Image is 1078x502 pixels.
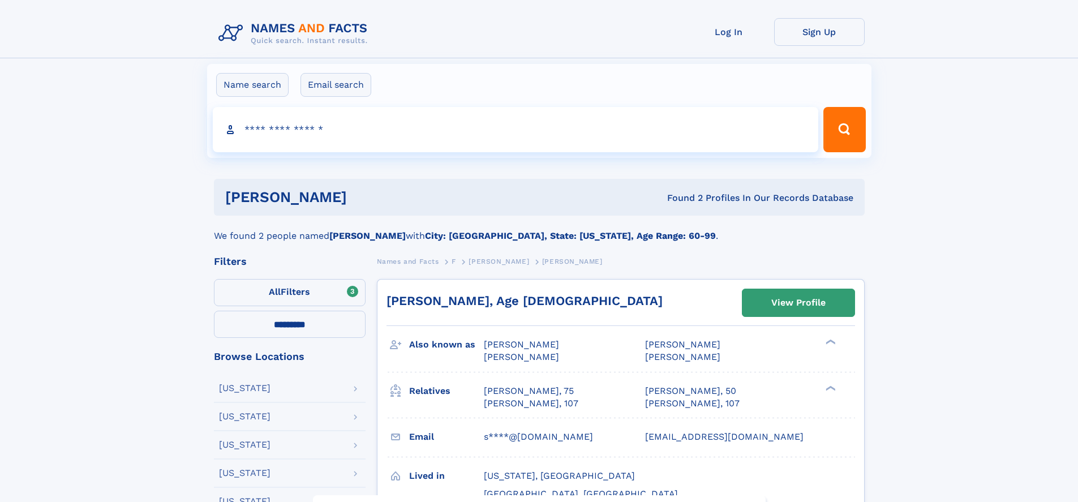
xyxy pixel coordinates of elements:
[300,73,371,97] label: Email search
[484,488,678,499] span: [GEOGRAPHIC_DATA], [GEOGRAPHIC_DATA]
[484,339,559,350] span: [PERSON_NAME]
[823,338,836,346] div: ❯
[469,258,529,265] span: [PERSON_NAME]
[216,73,289,97] label: Name search
[214,216,865,243] div: We found 2 people named with .
[329,230,406,241] b: [PERSON_NAME]
[409,381,484,401] h3: Relatives
[645,339,720,350] span: [PERSON_NAME]
[823,384,836,392] div: ❯
[409,335,484,354] h3: Also known as
[214,256,366,267] div: Filters
[386,294,663,308] a: [PERSON_NAME], Age [DEMOGRAPHIC_DATA]
[219,384,270,393] div: [US_STATE]
[452,254,456,268] a: F
[484,397,578,410] a: [PERSON_NAME], 107
[645,397,740,410] a: [PERSON_NAME], 107
[774,18,865,46] a: Sign Up
[409,466,484,486] h3: Lived in
[409,427,484,447] h3: Email
[684,18,774,46] a: Log In
[484,385,574,397] a: [PERSON_NAME], 75
[742,289,854,316] a: View Profile
[213,107,819,152] input: search input
[219,412,270,421] div: [US_STATE]
[645,385,736,397] a: [PERSON_NAME], 50
[214,351,366,362] div: Browse Locations
[484,351,559,362] span: [PERSON_NAME]
[823,107,865,152] button: Search Button
[771,290,826,316] div: View Profile
[225,190,507,204] h1: [PERSON_NAME]
[645,431,804,442] span: [EMAIL_ADDRESS][DOMAIN_NAME]
[269,286,281,297] span: All
[219,440,270,449] div: [US_STATE]
[542,258,603,265] span: [PERSON_NAME]
[219,469,270,478] div: [US_STATE]
[469,254,529,268] a: [PERSON_NAME]
[214,18,377,49] img: Logo Names and Facts
[377,254,439,268] a: Names and Facts
[214,279,366,306] label: Filters
[484,470,635,481] span: [US_STATE], [GEOGRAPHIC_DATA]
[645,351,720,362] span: [PERSON_NAME]
[425,230,716,241] b: City: [GEOGRAPHIC_DATA], State: [US_STATE], Age Range: 60-99
[452,258,456,265] span: F
[507,192,853,204] div: Found 2 Profiles In Our Records Database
